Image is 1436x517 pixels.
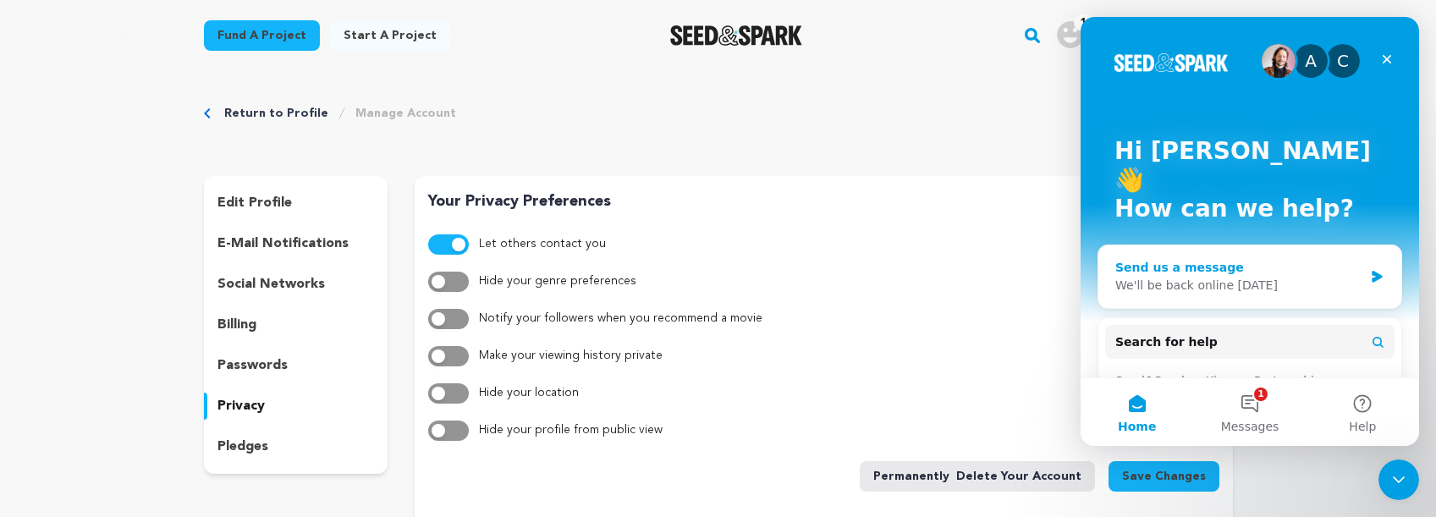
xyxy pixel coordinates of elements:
button: edit profile [204,190,388,217]
button: Save Changes [1109,461,1219,492]
a: Start a project [330,20,450,51]
div: Halverson R.'s Profile [1057,21,1205,48]
button: privacy [204,393,388,420]
button: social networks [204,271,388,298]
p: Your Privacy Preferences [428,190,1219,214]
img: Seed&Spark Logo Dark Mode [670,25,803,46]
iframe: Intercom live chat [1378,459,1419,500]
p: privacy [217,396,265,416]
img: user.png [1057,21,1084,48]
button: pledges [204,433,388,460]
span: Halverson R.'s Profile [1054,18,1232,53]
button: passwords [204,352,388,379]
label: Hide your profile from public view [479,421,663,441]
p: e-mail notifications [217,234,349,254]
label: Make your viewing history private [479,346,663,366]
span: 1 [1074,14,1093,31]
button: e-mail notifications [204,230,388,257]
a: Halverson R.'s Profile [1054,18,1232,48]
label: Notify your followers when you recommend a movie [479,309,762,329]
p: billing [217,315,256,335]
span: Permanently [873,468,949,485]
span: Save Changes [1122,468,1206,485]
a: Return to Profile [224,105,328,122]
a: Manage Account [355,105,456,122]
iframe: Intercom live chat [1081,17,1419,446]
label: Hide your genre preferences [479,272,636,292]
p: edit profile [217,193,292,213]
p: social networks [217,274,325,294]
button: billing [204,311,388,338]
p: passwords [217,355,288,376]
label: Let others contact you [479,234,606,255]
div: Breadcrumb [204,105,1233,122]
a: Seed&Spark Homepage [670,25,803,46]
button: Permanentlydelete your account [860,461,1095,492]
label: Hide your location [479,383,579,404]
a: Fund a project [204,20,320,51]
p: pledges [217,437,268,457]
